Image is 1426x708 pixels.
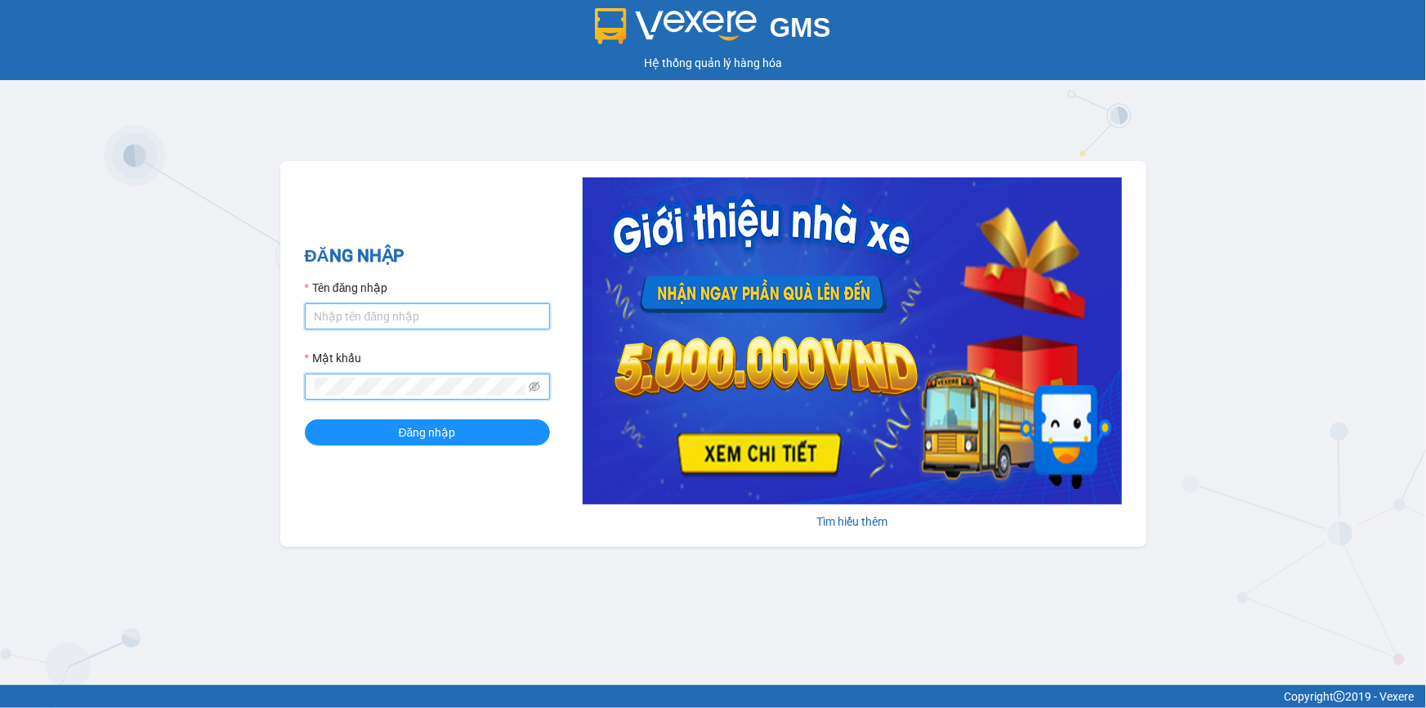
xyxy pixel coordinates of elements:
[305,243,550,270] h2: ĐĂNG NHẬP
[595,25,831,38] a: GMS
[1334,691,1345,702] span: copyright
[770,12,831,43] span: GMS
[12,688,1414,706] div: Copyright 2019 - Vexere
[305,419,550,446] button: Đăng nhập
[305,349,361,367] label: Mật khẩu
[305,279,388,297] label: Tên đăng nhập
[583,177,1122,504] img: banner-0
[529,381,540,392] span: eye-invisible
[305,303,550,329] input: Tên đăng nhập
[315,378,525,396] input: Mật khẩu
[583,513,1122,531] div: Tìm hiểu thêm
[595,8,757,44] img: logo 2
[399,423,456,441] span: Đăng nhập
[4,54,1422,72] div: Hệ thống quản lý hàng hóa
